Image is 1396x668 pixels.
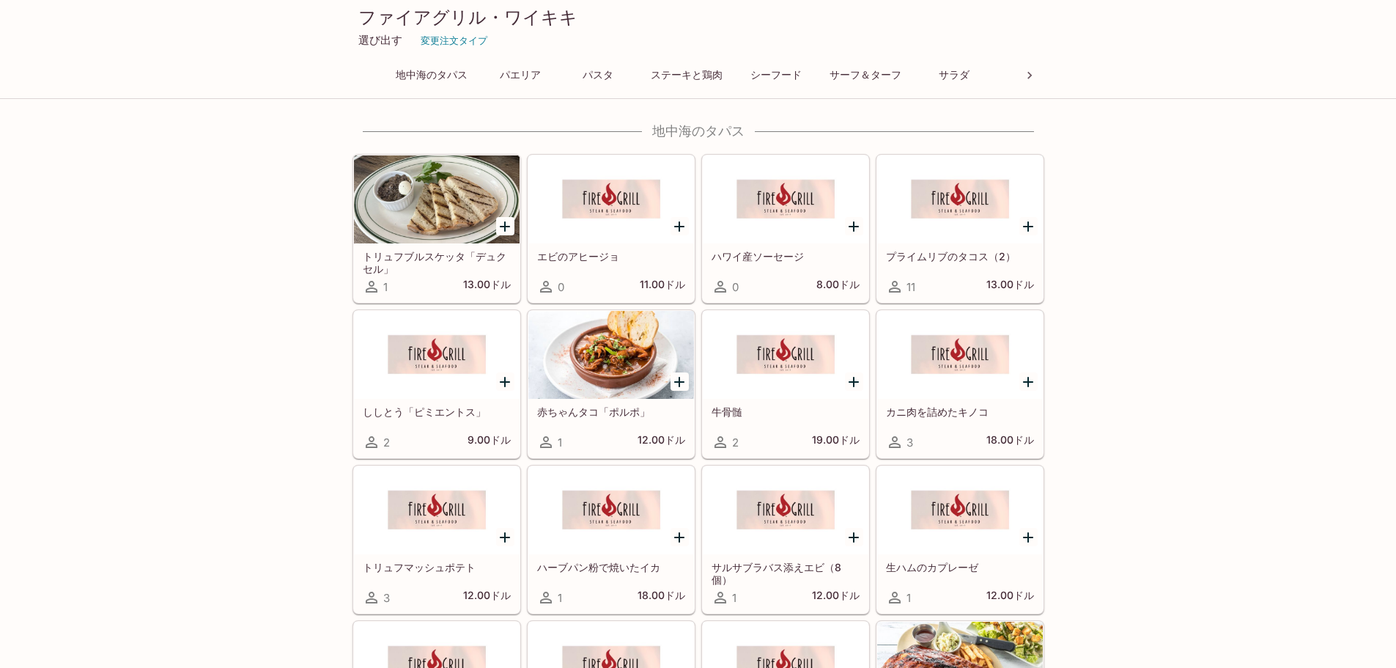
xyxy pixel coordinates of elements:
[354,466,520,554] div: トリュフマッシュポテト
[671,217,689,235] button: エビのアヒージョを加える
[583,69,613,81] font: パスタ
[1011,69,1052,81] font: ドリンク
[363,561,476,573] font: トリュフマッシュポテト
[876,466,1044,614] a: 生ハムのカプレーゼ112.00ドル
[528,310,695,458] a: 赤ちゃんタコ「ポルポ」112.00ドル
[463,278,511,290] font: 13.00ドル
[845,372,863,391] button: 牛骨髄を加える
[877,466,1043,554] div: 生ハムのカプレーゼ
[354,155,520,243] div: トリュフブルスケッタ「デュクセル」
[1019,372,1038,391] button: カニ肉を詰めたキノコを加える
[383,591,390,605] font: 3
[732,436,739,449] font: 2
[877,155,1043,243] div: プライムリブのタコス（2）
[353,466,520,614] a: トリュフマッシュポテト312.00ドル
[363,250,506,275] font: トリュフブルスケッタ「デュクセル」
[640,278,685,290] font: 11.00ドル
[353,155,520,303] a: トリュフブルスケッタ「デュクセル」113.00ドル
[383,280,388,294] font: 1
[671,528,689,546] button: ハーブパン粉で焼いたイカを加える
[651,69,723,81] font: ステーキと鶏肉
[496,528,514,546] button: トリュフマッシュポテトを加える
[845,217,863,235] button: ハワイ産ソーセージを追加
[712,250,804,263] font: ハワイ産ソーセージ
[906,280,915,294] font: 11
[638,433,685,446] font: 12.00ドル
[876,310,1044,458] a: カニ肉を詰めたキノコ318.00ドル
[528,155,694,243] div: エビのアヒージョ
[986,589,1034,601] font: 12.00ドル
[906,591,911,605] font: 1
[652,123,745,139] font: 地中海のタパス
[528,155,695,303] a: エビのアヒージョ011.00ドル
[702,310,869,458] a: 牛骨髄219.00ドル
[468,433,511,446] font: 9.00ドル
[712,561,841,586] font: サルサブラバス添えエビ（8個）
[886,405,989,418] font: カニ肉を詰めたキノコ
[939,69,970,81] font: サラダ
[812,433,860,446] font: 19.00ドル
[816,278,860,290] font: 8.00ドル
[396,69,468,81] font: 地中海のタパス
[496,217,514,235] button: トリュフブルスケッタ「デュクセル」を追加
[886,250,1016,263] font: プライムリブのタコス（2）
[558,436,562,449] font: 1
[528,311,694,399] div: 赤ちゃんタコ「ポルポ」
[363,405,486,418] font: ししとう「ピミエントス」
[812,589,860,601] font: 12.00ドル
[358,7,577,28] font: ファイアグリル・ワイキキ
[537,405,650,418] font: 赤ちゃんタコ「ポルポ」
[354,311,520,399] div: ししとう「ピミエントス」
[414,29,494,52] button: 変更注文タイプ
[876,155,1044,303] a: プライムリブのタコス（2）1113.00ドル
[732,591,736,605] font: 1
[877,311,1043,399] div: カニ肉を詰めたキノコ
[886,561,978,573] font: 生ハムのカプレーゼ
[750,69,802,81] font: シーフード
[537,561,660,573] font: ハーブパン粉で焼いたイカ
[358,33,402,47] font: 選び出す
[496,372,514,391] button: ししとう「ピミエントス」を加える
[702,466,869,614] a: サルサブラバス添えエビ（8個）112.00ドル
[906,436,913,449] font: 3
[702,155,869,303] a: ハワイ産ソーセージ08.00ドル
[558,280,564,294] font: 0
[537,250,619,263] font: エビのアヒージョ
[353,310,520,458] a: ししとう「ピミエントス」29.00ドル
[986,278,1034,290] font: 13.00ドル
[671,372,689,391] button: 赤ちゃんタコ「ポルポ」を追加
[558,591,562,605] font: 1
[528,466,694,554] div: ハーブパン粉で焼いたイカ
[703,311,868,399] div: 牛骨髄
[421,34,487,46] font: 変更注文タイプ
[1019,217,1038,235] button: プライムリブのタコスを追加（2）
[845,528,863,546] button: サルサブラバス添えエビ（8個）
[528,466,695,614] a: ハーブパン粉で焼いたイカ118.00ドル
[986,433,1034,446] font: 18.00ドル
[830,69,901,81] font: サーフ＆ターフ
[732,280,739,294] font: 0
[703,155,868,243] div: ハワイ産ソーセージ
[638,589,685,601] font: 18.00ドル
[500,69,541,81] font: パエリア
[463,589,511,601] font: 12.00ドル
[1019,528,1038,546] button: 生ハム入りカプレーゼを追加
[712,405,742,418] font: 牛骨髄
[703,466,868,554] div: サルサブラバス添えエビ（8個）
[383,436,390,449] font: 2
